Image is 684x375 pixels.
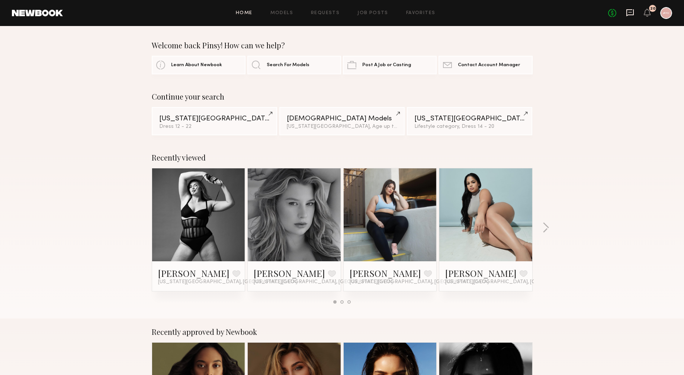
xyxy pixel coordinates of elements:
[254,267,325,279] a: [PERSON_NAME]
[350,279,489,285] span: [US_STATE][GEOGRAPHIC_DATA], [GEOGRAPHIC_DATA]
[407,107,532,135] a: [US_STATE][GEOGRAPHIC_DATA]Lifestyle category, Dress 14 - 20
[152,92,533,101] div: Continue your search
[152,107,277,135] a: [US_STATE][GEOGRAPHIC_DATA]Dress 12 - 22
[406,11,436,16] a: Favorites
[439,56,532,74] a: Contact Account Manager
[267,63,309,68] span: Search For Models
[287,115,397,122] div: [DEMOGRAPHIC_DATA] Models
[311,11,340,16] a: Requests
[650,7,655,11] div: 20
[152,41,533,50] div: Welcome back Pinsy! How can we help?
[159,124,270,129] div: Dress 12 - 22
[362,63,411,68] span: Post A Job or Casting
[158,279,297,285] span: [US_STATE][GEOGRAPHIC_DATA], [GEOGRAPHIC_DATA]
[357,11,388,16] a: Job Posts
[152,56,245,74] a: Learn About Newbook
[236,11,253,16] a: Home
[414,124,525,129] div: Lifestyle category, Dress 14 - 20
[247,56,341,74] a: Search For Models
[414,115,525,122] div: [US_STATE][GEOGRAPHIC_DATA]
[350,267,421,279] a: [PERSON_NAME]
[158,267,229,279] a: [PERSON_NAME]
[152,153,533,162] div: Recently viewed
[279,107,405,135] a: [DEMOGRAPHIC_DATA] Models[US_STATE][GEOGRAPHIC_DATA], Age up to [DEMOGRAPHIC_DATA].
[254,279,393,285] span: [US_STATE][GEOGRAPHIC_DATA], [GEOGRAPHIC_DATA]
[343,56,437,74] a: Post A Job or Casting
[152,327,533,336] div: Recently approved by Newbook
[445,279,584,285] span: [US_STATE][GEOGRAPHIC_DATA], [GEOGRAPHIC_DATA]
[287,124,397,129] div: [US_STATE][GEOGRAPHIC_DATA], Age up to [DEMOGRAPHIC_DATA].
[445,267,517,279] a: [PERSON_NAME]
[171,63,222,68] span: Learn About Newbook
[270,11,293,16] a: Models
[458,63,520,68] span: Contact Account Manager
[159,115,270,122] div: [US_STATE][GEOGRAPHIC_DATA]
